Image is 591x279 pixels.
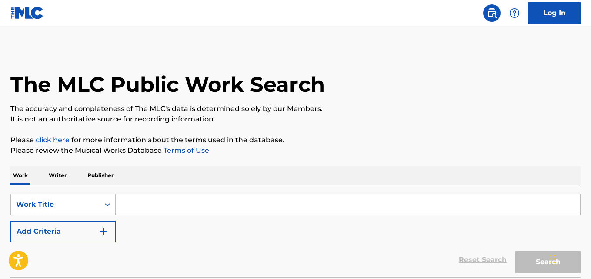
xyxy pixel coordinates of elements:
[10,71,325,97] h1: The MLC Public Work Search
[10,221,116,242] button: Add Criteria
[10,135,581,145] p: Please for more information about the terms used in the database.
[10,194,581,277] form: Search Form
[85,166,116,185] p: Publisher
[483,4,501,22] a: Public Search
[10,145,581,156] p: Please review the Musical Works Database
[487,8,497,18] img: search
[46,166,69,185] p: Writer
[10,166,30,185] p: Work
[10,104,581,114] p: The accuracy and completeness of The MLC's data is determined solely by our Members.
[506,4,523,22] div: Help
[162,146,209,155] a: Terms of Use
[10,7,44,19] img: MLC Logo
[509,8,520,18] img: help
[550,246,555,272] div: Drag
[548,237,591,279] iframe: Chat Widget
[16,199,94,210] div: Work Title
[98,226,109,237] img: 9d2ae6d4665cec9f34b9.svg
[36,136,70,144] a: click here
[10,114,581,124] p: It is not an authoritative source for recording information.
[528,2,581,24] a: Log In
